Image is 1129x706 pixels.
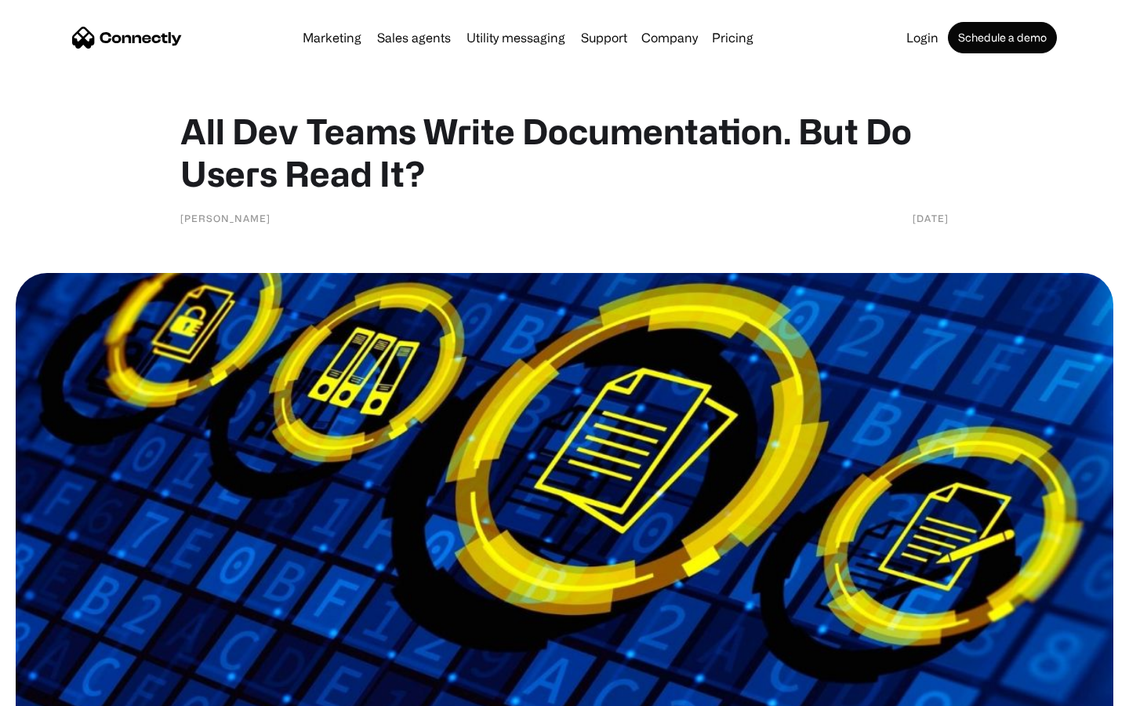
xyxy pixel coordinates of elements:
[296,31,368,44] a: Marketing
[31,679,94,701] ul: Language list
[913,210,949,226] div: [DATE]
[180,110,949,195] h1: All Dev Teams Write Documentation. But Do Users Read It?
[575,31,633,44] a: Support
[900,31,945,44] a: Login
[460,31,572,44] a: Utility messaging
[180,210,270,226] div: [PERSON_NAME]
[16,679,94,701] aside: Language selected: English
[706,31,760,44] a: Pricing
[641,27,698,49] div: Company
[371,31,457,44] a: Sales agents
[948,22,1057,53] a: Schedule a demo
